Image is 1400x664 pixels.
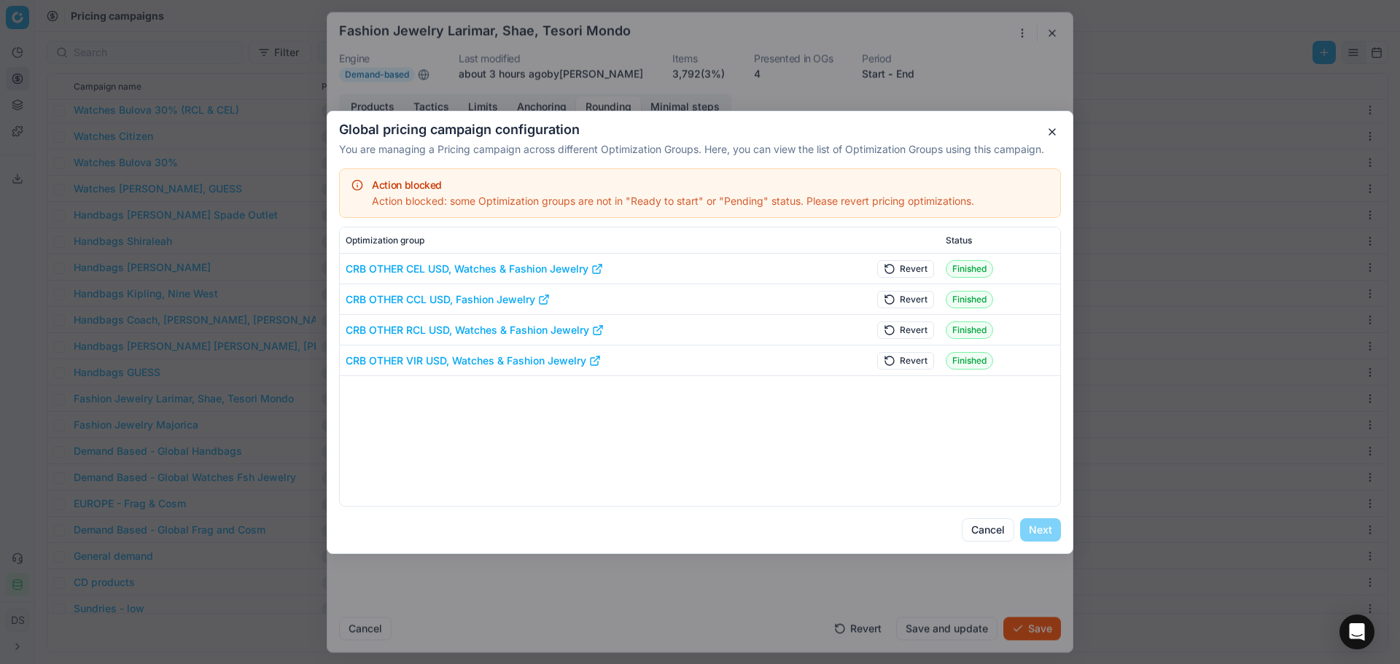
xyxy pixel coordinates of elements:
[962,518,1014,542] button: Cancel
[946,351,993,369] span: Finished
[946,259,993,277] span: Finished
[339,123,1061,136] h2: Global pricing campaign configuration
[346,292,550,306] a: CRB OTHER CCL USD, Fashion Jewelry
[372,194,1049,208] div: Action blocked: some Optimization groups are not in "Ready to start" or "Pending" status. Please ...
[346,322,604,337] a: CRB OTHER RCL USD, Watches & Fashion Jewelry
[946,290,993,308] span: Finished
[946,321,993,338] span: Finished
[346,353,601,367] a: CRB OTHER VIR USD, Watches & Fashion Jewelry
[877,321,934,338] button: Revert
[372,178,1049,192] div: Action blocked
[877,351,934,369] button: Revert
[946,234,972,246] span: Status
[346,234,424,246] span: Optimization group
[877,290,934,308] button: Revert
[1020,518,1061,542] button: Next
[877,259,934,277] button: Revert
[339,142,1061,157] p: You are managing a Pricing campaign across different Optimization Groups. Here, you can view the ...
[346,261,603,276] a: CRB OTHER CEL USD, Watches & Fashion Jewelry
